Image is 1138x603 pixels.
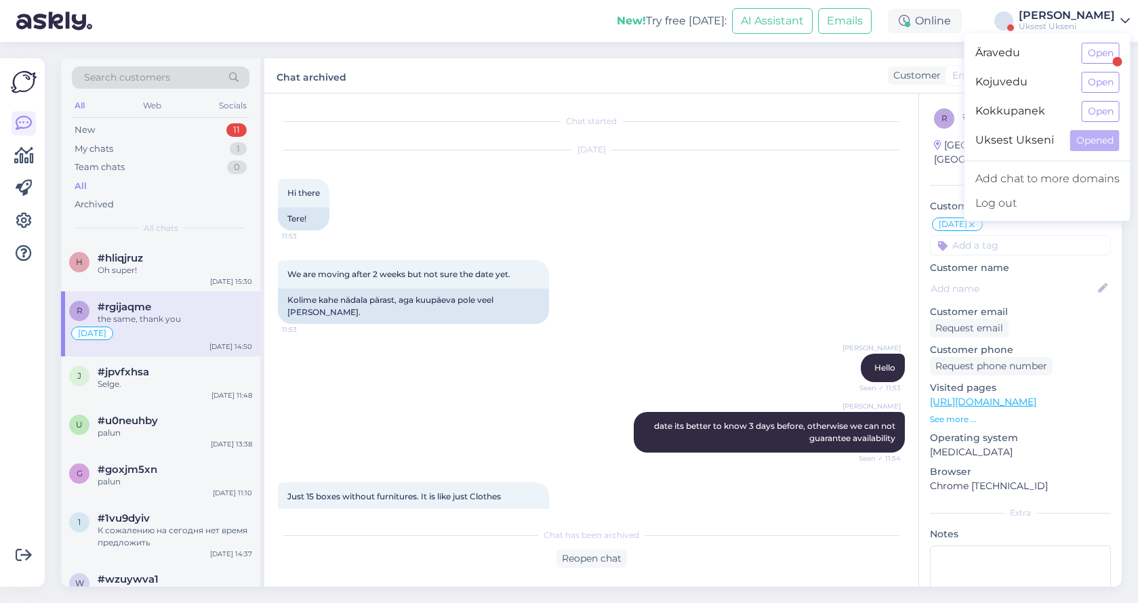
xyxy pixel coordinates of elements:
[964,191,1131,215] div: Log out
[98,264,252,276] div: Oh super!
[888,68,941,83] div: Customer
[140,97,164,115] div: Web
[818,8,872,34] button: Emails
[930,396,1036,408] a: [URL][DOMAIN_NAME]
[77,306,83,316] span: r
[211,439,252,449] div: [DATE] 13:38
[1082,43,1120,64] button: Open
[98,573,159,585] span: #wzuywva1
[78,517,81,527] span: 1
[930,507,1111,519] div: Extra
[842,343,901,353] span: [PERSON_NAME]
[226,123,247,137] div: 11
[617,14,646,27] b: New!
[930,479,1111,493] p: Chrome [TECHNICAL_ID]
[930,179,1111,191] div: Customer information
[930,199,1111,213] p: Customer tags
[98,313,252,325] div: the same, thank you
[72,97,87,115] div: All
[1019,21,1115,32] div: Uksest Ukseni
[98,427,252,439] div: palun
[210,276,252,287] div: [DATE] 15:30
[77,371,81,381] span: j
[278,289,549,324] div: Kolime kahe nädala pärast, aga kuupäeva pole veel [PERSON_NAME].
[75,198,114,211] div: Archived
[930,431,1111,445] p: Operating system
[930,235,1111,255] input: Add a tag
[84,70,170,85] span: Search customers
[278,207,329,230] div: Tere!
[874,362,895,373] span: Hello
[850,453,901,463] span: Seen ✓ 11:54
[1019,10,1130,32] a: [PERSON_NAME]Uksest Ukseni
[227,161,247,174] div: 0
[975,72,1071,93] span: Kojuvedu
[1019,10,1115,21] div: [PERSON_NAME]
[75,578,84,588] span: w
[287,269,510,279] span: We are moving after 2 weeks but not sure the date yet.
[98,524,252,549] div: К сожалению на сегодня нет время предложить
[888,9,962,33] div: Online
[277,66,346,85] label: Chat archived
[98,252,143,264] span: #hliqjruz
[842,401,901,411] span: [PERSON_NAME]
[98,301,151,313] span: #rgijaqme
[544,529,639,541] span: Chat has been archived
[975,101,1071,122] span: Kokkupanek
[930,445,1111,459] p: [MEDICAL_DATA]
[98,512,150,524] span: #1vu9dyiv
[210,549,252,559] div: [DATE] 14:37
[934,138,1084,167] div: [GEOGRAPHIC_DATA], [GEOGRAPHIC_DATA]
[98,463,157,476] span: #goxjm5xn
[287,491,501,501] span: Just 15 boxes without furnitures. It is like just Clothes
[75,142,113,156] div: My chats
[278,115,905,127] div: Chat started
[939,220,967,228] span: [DATE]
[98,476,252,488] div: palun
[98,585,252,598] div: .
[732,8,813,34] button: AI Assistant
[930,357,1053,375] div: Request phone number
[850,383,901,393] span: Seen ✓ 11:53
[930,319,1009,337] div: Request email
[975,43,1071,64] span: Äravedu
[975,130,1059,151] span: Uksest Ukseni
[930,527,1111,541] p: Notes
[654,421,897,443] span: date its better to know 3 days before, otherwise we can not guarantee availability
[278,144,905,156] div: [DATE]
[98,415,158,427] span: #u0neuhby
[98,378,252,390] div: Selge.
[930,465,1111,479] p: Browser
[930,305,1111,319] p: Customer email
[98,366,149,378] span: #jpvfxhsa
[930,343,1111,357] p: Customer phone
[76,419,83,430] span: u
[75,180,87,193] div: All
[941,113,948,123] span: r
[209,341,252,352] div: [DATE] 14:50
[930,261,1111,275] p: Customer name
[964,167,1131,191] a: Add chat to more domains
[213,488,252,498] div: [DATE] 11:10
[931,281,1095,296] input: Add name
[75,123,95,137] div: New
[211,390,252,400] div: [DATE] 11:48
[11,69,37,95] img: Askly Logo
[930,413,1111,425] p: See more ...
[230,142,247,156] div: 1
[287,188,320,198] span: Hi there
[952,68,988,83] span: English
[77,468,83,478] span: g
[78,329,106,337] span: [DATE]
[76,257,83,267] span: h
[1082,72,1120,93] button: Open
[282,231,333,241] span: 11:53
[1082,101,1120,122] button: Open
[556,549,627,568] div: Reopen chat
[75,161,125,174] div: Team chats
[962,108,1047,125] div: # rgijaqme
[617,13,727,29] div: Try free [DATE]:
[144,222,178,234] span: All chats
[282,325,333,335] span: 11:53
[216,97,249,115] div: Socials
